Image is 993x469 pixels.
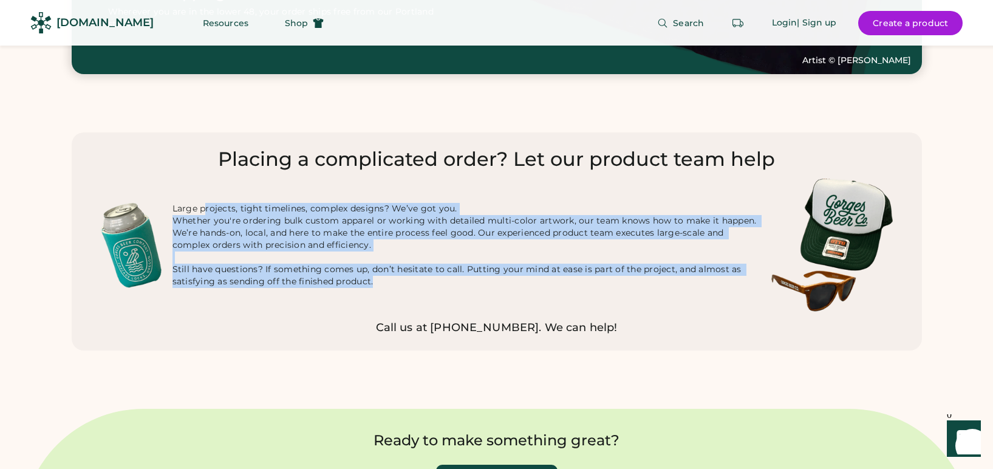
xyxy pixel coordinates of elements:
button: Search [643,11,718,35]
div: [DOMAIN_NAME] [56,15,154,30]
h2: Placing a complicated order? Let our product team help [101,147,893,171]
img: Custom Screen Printed Can Cooler Koozie in Portland [101,203,162,289]
a: Artist © [PERSON_NAME] [802,55,922,74]
span: Shop [285,19,308,27]
img: Rendered Logo - Screens [30,12,52,33]
img: Custom%20Hats%20Portland.webp [771,179,893,312]
span: Search [673,19,704,27]
div: Login [772,17,797,29]
a: Call us at [PHONE_NUMBER]. We can help! [101,320,893,336]
button: Retrieve an order [726,11,750,35]
button: Resources [188,11,263,35]
div: Ready to make something great? [44,431,949,450]
button: Create a product [858,11,963,35]
div: | Sign up [797,17,836,29]
div: Large projects, tight timelines, complex designs? We’ve got you. Whether you're ordering bulk cus... [172,203,760,287]
div: Artist © [PERSON_NAME] [802,55,911,67]
iframe: Front Chat [935,414,988,467]
button: Shop [270,11,338,35]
